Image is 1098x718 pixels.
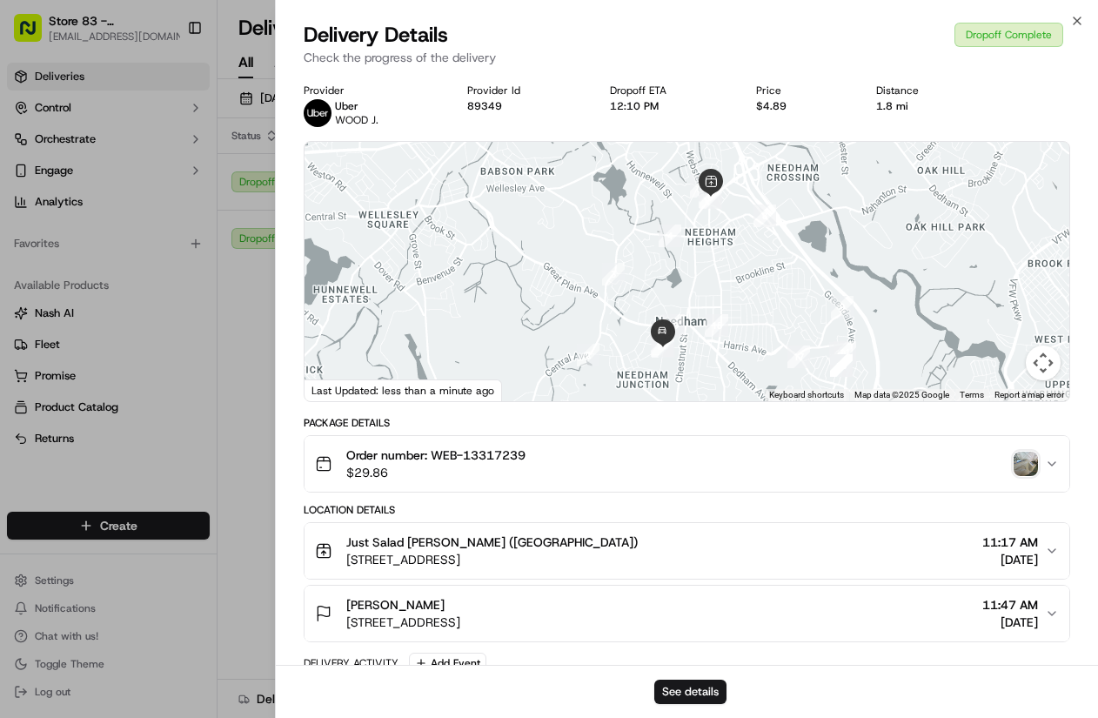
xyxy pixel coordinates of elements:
[467,84,582,97] div: Provider Id
[304,503,1071,517] div: Location Details
[346,551,638,568] span: [STREET_ADDRESS]
[244,270,279,284] span: [DATE]
[662,314,685,337] div: 19
[164,389,279,406] span: API Documentation
[834,341,856,364] div: 11
[610,99,728,113] div: 12:10 PM
[78,166,285,184] div: Start new chat
[876,84,981,97] div: Distance
[173,432,211,445] span: Pylon
[123,431,211,445] a: Powered byPylon
[854,390,949,399] span: Map data ©2025 Google
[982,614,1038,631] span: [DATE]
[577,344,599,366] div: 2
[131,317,137,331] span: •
[54,270,231,284] span: [PERSON_NAME] [PERSON_NAME]
[769,389,844,401] button: Keyboard shortcuts
[830,354,853,377] div: 16
[982,551,1038,568] span: [DATE]
[304,416,1071,430] div: Package Details
[17,70,317,97] p: Welcome 👋
[234,270,240,284] span: •
[610,84,728,97] div: Dropoff ETA
[304,99,331,127] img: uber-new-logo.jpeg
[140,382,286,413] a: 💻API Documentation
[305,436,1070,492] button: Order number: WEB-13317239$29.86photo_proof_of_delivery image
[309,379,366,401] a: Open this area in Google Maps (opens a new window)
[409,653,486,674] button: Add Event
[346,446,526,464] span: Order number: WEB-13317239
[35,389,133,406] span: Knowledge Base
[335,99,378,113] p: Uber
[78,184,239,198] div: We're available if you need us!
[305,586,1070,641] button: [PERSON_NAME][STREET_ADDRESS]11:47 AM[DATE]
[982,533,1038,551] span: 11:17 AM
[304,49,1071,66] p: Check the progress of the delivery
[10,382,140,413] a: 📗Knowledge Base
[305,379,502,401] div: Last Updated: less than a minute ago
[756,99,848,113] div: $4.89
[1026,346,1061,380] button: Map camera controls
[147,391,161,405] div: 💻
[305,523,1070,579] button: Just Salad [PERSON_NAME] ([GEOGRAPHIC_DATA])[STREET_ADDRESS]11:17 AM[DATE]
[1014,452,1038,476] img: photo_proof_of_delivery image
[994,390,1064,399] a: Report a map error
[690,175,713,198] div: 5
[304,84,440,97] div: Provider
[654,680,726,704] button: See details
[346,614,460,631] span: [STREET_ADDRESS]
[700,186,722,209] div: 7
[45,112,313,131] input: Got a question? Start typing here...
[346,533,638,551] span: Just Salad [PERSON_NAME] ([GEOGRAPHIC_DATA])
[17,17,52,52] img: Nash
[35,318,49,332] img: 1736555255976-a54dd68f-1ca7-489b-9aae-adbdc363a1c4
[17,391,31,405] div: 📗
[753,205,776,227] div: 8
[982,596,1038,614] span: 11:47 AM
[335,113,378,127] span: WOOD J.
[17,166,49,198] img: 1736555255976-a54dd68f-1ca7-489b-9aae-adbdc363a1c4
[467,99,502,113] button: 89349
[787,346,810,368] div: 17
[960,390,984,399] a: Terms (opens in new tab)
[602,263,625,285] div: 3
[37,166,68,198] img: 1727276513143-84d647e1-66c0-4f92-a045-3c9f9f5dfd92
[35,271,49,285] img: 1736555255976-a54dd68f-1ca7-489b-9aae-adbdc363a1c4
[140,317,176,331] span: [DATE]
[346,464,526,481] span: $29.86
[296,171,317,192] button: Start new chat
[659,225,681,247] div: 4
[17,253,45,281] img: Joana Marie Avellanoza
[831,296,854,319] div: 9
[54,317,127,331] span: Regen Pajulas
[304,21,448,49] span: Delivery Details
[17,226,117,240] div: Past conversations
[706,314,728,337] div: 18
[829,342,852,365] div: 10
[304,656,398,670] div: Delivery Activity
[309,379,366,401] img: Google
[346,596,445,614] span: [PERSON_NAME]
[876,99,981,113] div: 1.8 mi
[17,300,45,328] img: Regen Pajulas
[756,84,848,97] div: Price
[270,223,317,244] button: See all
